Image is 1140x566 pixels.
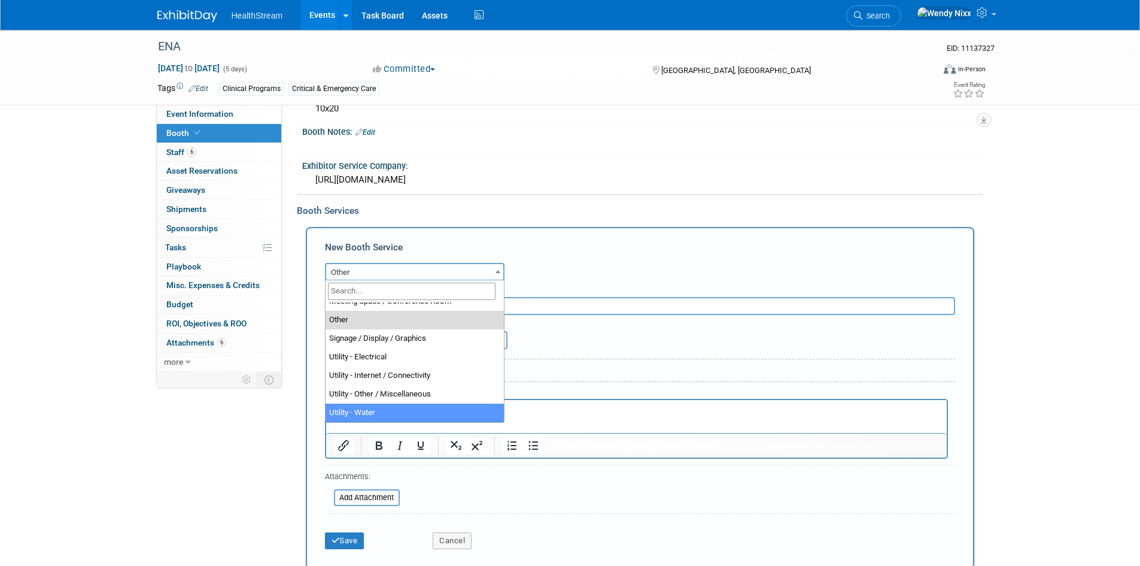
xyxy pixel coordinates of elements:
[166,338,226,347] span: Attachments
[166,204,206,214] span: Shipments
[328,283,495,300] input: Search...
[957,65,986,74] div: In-Person
[288,83,379,95] div: Critical & Emergency Care
[157,353,281,371] a: more
[157,82,208,96] td: Tags
[863,62,986,80] div: Event Format
[157,258,281,276] a: Playbook
[661,66,811,75] span: [GEOGRAPHIC_DATA], [GEOGRAPHIC_DATA]
[953,82,985,88] div: Event Rating
[326,264,503,281] span: Other
[862,11,890,20] span: Search
[157,124,281,143] a: Booth
[194,129,200,136] i: Booth reservation complete
[390,437,410,454] button: Italic
[165,243,186,252] span: Tasks
[166,262,201,271] span: Playbook
[944,64,956,74] img: Format-Inperson.png
[325,281,955,297] div: Description (optional)
[326,400,947,433] iframe: Rich Text Area
[326,311,504,329] li: Other
[302,157,983,172] div: Exhibitor Service Company:
[219,83,284,95] div: Clinical Programs
[154,36,916,57] div: ENA
[157,238,281,257] a: Tasks
[187,147,196,156] span: 6
[166,223,218,233] span: Sponsorships
[157,105,281,123] a: Event Information
[166,299,193,309] span: Budget
[232,11,283,20] span: HealthStream
[157,314,281,333] a: ROI, Objectives & ROO
[333,437,354,454] button: Insert/edit link
[236,372,257,388] td: Personalize Event Tab Strip
[325,241,955,260] div: New Booth Service
[157,334,281,352] a: Attachments6
[157,276,281,295] a: Misc. Expenses & Credits
[157,219,281,238] a: Sponsorships
[326,367,504,385] li: Utility - Internet / Connectivity
[467,437,487,454] button: Superscript
[157,10,217,22] img: ExhibitDay
[326,385,504,404] li: Utility - Other / Miscellaneous
[355,128,375,137] a: Edit
[433,315,901,331] div: Ideally by
[297,204,983,217] div: Booth Services
[311,171,974,189] div: [URL][DOMAIN_NAME]
[369,63,440,75] button: Committed
[166,185,205,195] span: Giveaways
[502,437,522,454] button: Numbered list
[311,99,974,118] div: 10x20
[222,65,247,73] span: (5 days)
[157,162,281,180] a: Asset Reservations
[157,295,281,314] a: Budget
[166,280,260,290] span: Misc. Expenses & Credits
[166,109,233,119] span: Event Information
[325,471,400,485] div: Attachments:
[189,84,208,93] a: Edit
[166,166,238,175] span: Asset Reservations
[183,63,194,73] span: to
[523,437,543,454] button: Bullet list
[433,532,472,549] button: Cancel
[157,181,281,199] a: Giveaways
[947,44,995,53] span: Event ID: 11137327
[217,338,226,347] span: 6
[166,147,196,157] span: Staff
[446,437,466,454] button: Subscript
[157,63,220,74] span: [DATE] [DATE]
[325,532,364,549] button: Save
[917,7,972,20] img: Wendy Nixx
[166,128,203,138] span: Booth
[166,319,247,328] span: ROI, Objectives & ROO
[157,143,281,162] a: Staff6
[326,292,504,311] li: Meeting Space / Conference Room
[326,404,504,422] li: Utility - Water
[257,372,281,388] td: Toggle Event Tabs
[325,263,504,281] span: Other
[369,437,389,454] button: Bold
[325,387,948,399] div: Reservation Notes/Details:
[326,348,504,367] li: Utility - Electrical
[157,200,281,219] a: Shipments
[164,357,183,367] span: more
[302,123,983,138] div: Booth Notes:
[411,437,431,454] button: Underline
[326,329,504,348] li: Signage / Display / Graphics
[846,5,901,26] a: Search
